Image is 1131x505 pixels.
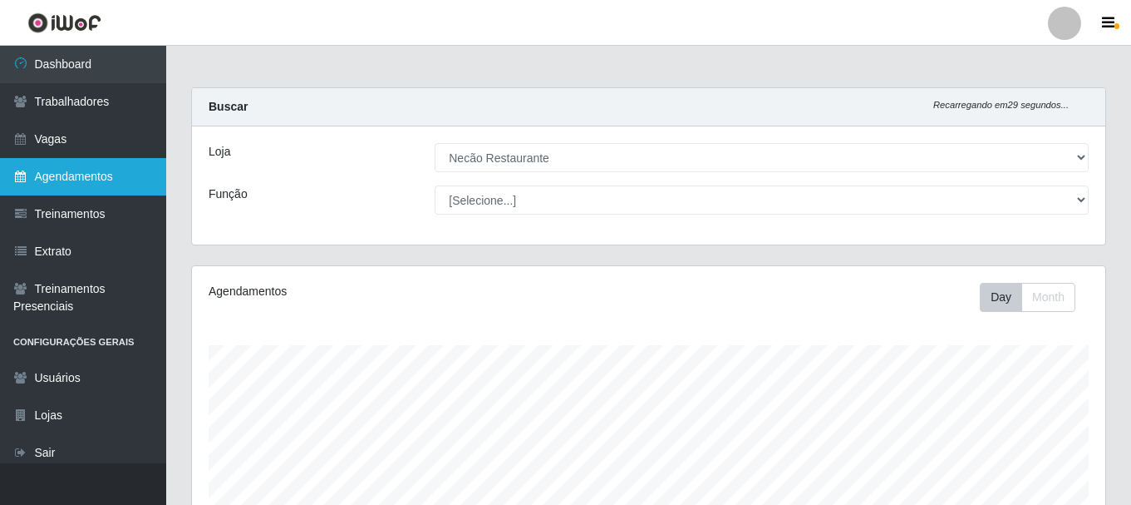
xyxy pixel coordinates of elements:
[27,12,101,33] img: CoreUI Logo
[209,283,561,300] div: Agendamentos
[209,143,230,161] label: Loja
[980,283,1022,312] button: Day
[933,100,1069,110] i: Recarregando em 29 segundos...
[980,283,1075,312] div: First group
[980,283,1089,312] div: Toolbar with button groups
[209,186,248,203] label: Função
[209,100,248,113] strong: Buscar
[1021,283,1075,312] button: Month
